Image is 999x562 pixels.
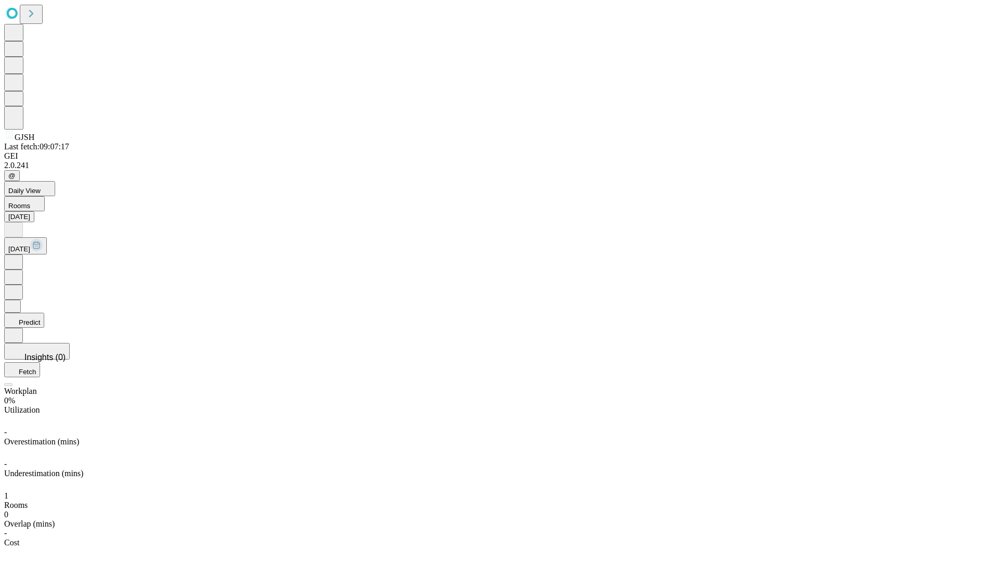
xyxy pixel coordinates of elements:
[4,170,20,181] button: @
[4,387,37,395] span: Workplan
[4,491,8,500] span: 1
[4,196,45,211] button: Rooms
[4,211,34,222] button: [DATE]
[8,172,16,180] span: @
[4,362,40,377] button: Fetch
[4,510,8,519] span: 0
[4,343,70,360] button: Insights (0)
[4,181,55,196] button: Daily View
[4,396,15,405] span: 0%
[4,469,83,478] span: Underestimation (mins)
[4,538,19,547] span: Cost
[4,237,47,254] button: [DATE]
[4,142,69,151] span: Last fetch: 09:07:17
[24,353,66,362] span: Insights (0)
[4,437,79,446] span: Overestimation (mins)
[8,245,30,253] span: [DATE]
[4,428,7,437] span: -
[15,133,34,142] span: GJSH
[4,529,7,538] span: -
[8,187,41,195] span: Daily View
[8,202,30,210] span: Rooms
[4,313,44,328] button: Predict
[4,501,28,509] span: Rooms
[4,405,40,414] span: Utilization
[4,459,7,468] span: -
[4,161,995,170] div: 2.0.241
[4,519,55,528] span: Overlap (mins)
[4,151,995,161] div: GEI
